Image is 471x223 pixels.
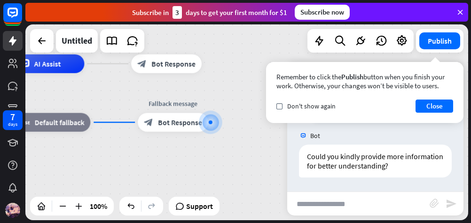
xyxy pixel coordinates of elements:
span: Bot Response [158,118,202,127]
div: days [8,121,17,128]
div: 7 [10,113,15,121]
div: 3 [173,6,182,19]
button: Publish [419,32,460,49]
div: Untitled [62,29,92,53]
div: Subscribe now [295,5,350,20]
span: Default fallback [35,118,85,127]
i: send [446,198,457,209]
div: Subscribe in days to get your first month for $1 [132,6,287,19]
span: Bot Response [151,59,196,69]
span: Bot [310,131,320,140]
i: block_fallback [20,118,30,127]
div: Fallback message [131,99,215,108]
div: Could you kindly provide more information for better understanding? [299,145,452,177]
button: Open LiveChat chat widget [8,4,36,32]
div: Remember to click the button when you finish your work. Otherwise, your changes won’t be visible ... [276,72,453,90]
span: Publish [341,72,363,81]
i: block_attachment [430,199,439,208]
i: block_bot_response [137,59,147,69]
div: 100% [87,199,110,214]
button: Close [416,100,453,113]
a: 7 days [3,110,23,130]
i: block_bot_response [144,118,153,127]
span: AI Assist [34,59,61,69]
span: Support [186,199,213,214]
span: Don't show again [287,102,336,110]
